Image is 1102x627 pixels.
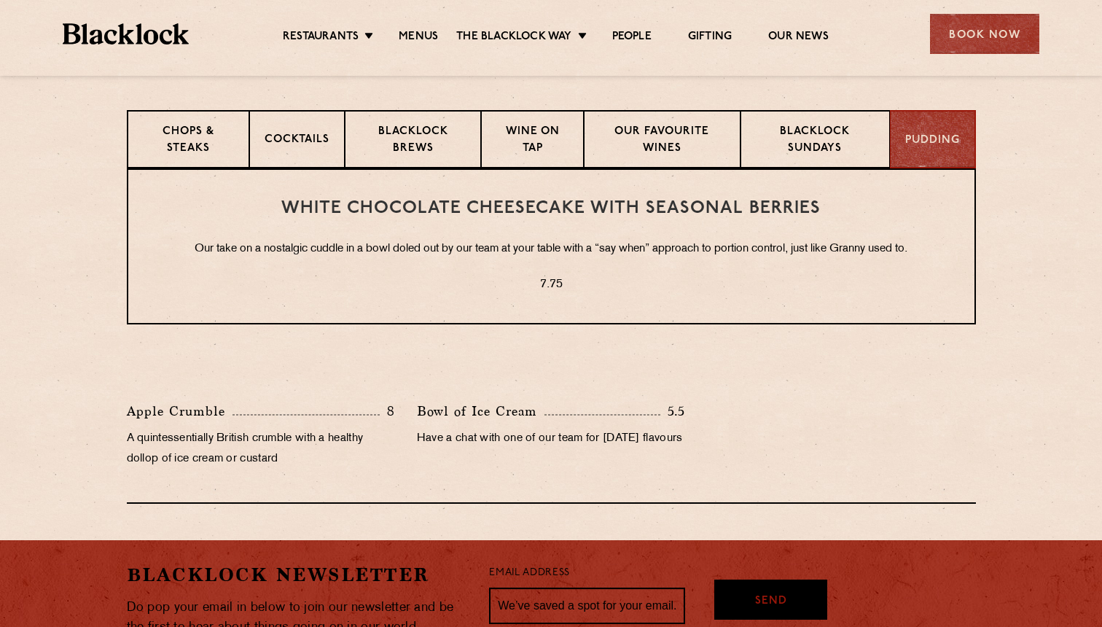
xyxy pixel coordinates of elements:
[143,124,234,158] p: Chops & Steaks
[489,588,685,624] input: We’ve saved a spot for your email...
[157,199,945,218] h3: White Chocolate Cheesecake with Seasonal Berries
[157,276,945,295] p: 7.75
[612,30,652,46] a: People
[599,124,725,158] p: Our favourite wines
[496,124,568,158] p: Wine on Tap
[380,402,395,421] p: 8
[756,124,874,158] p: Blacklock Sundays
[127,562,468,588] h2: Blacklock Newsletter
[265,132,329,150] p: Cocktails
[283,30,359,46] a: Restaurants
[417,401,544,421] p: Bowl of Ice Cream
[127,401,232,421] p: Apple Crumble
[660,402,686,421] p: 5.5
[360,124,466,158] p: Blacklock Brews
[930,14,1039,54] div: Book Now
[456,30,571,46] a: The Blacklock Way
[905,133,960,149] p: Pudding
[127,429,395,470] p: A quintessentially British crumble with a healthy dollop of ice cream or custard
[63,23,189,44] img: BL_Textured_Logo-footer-cropped.svg
[489,565,569,582] label: Email Address
[157,240,945,259] p: Our take on a nostalgic cuddle in a bowl doled out by our team at your table with a “say when” ap...
[768,30,829,46] a: Our News
[399,30,438,46] a: Menus
[417,429,685,449] p: Have a chat with one of our team for [DATE] flavours
[755,593,787,610] span: Send
[688,30,732,46] a: Gifting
